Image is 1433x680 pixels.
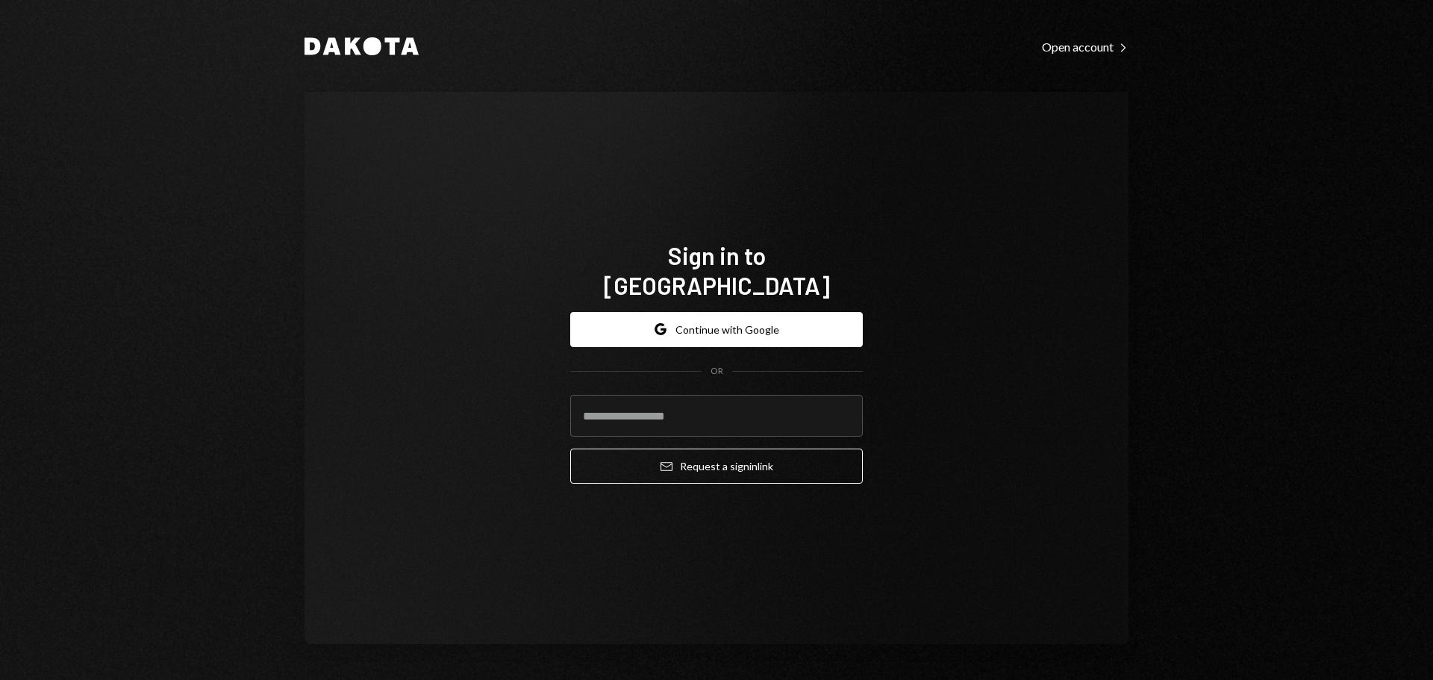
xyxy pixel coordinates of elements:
button: Request a signinlink [570,449,863,484]
h1: Sign in to [GEOGRAPHIC_DATA] [570,240,863,300]
button: Continue with Google [570,312,863,347]
div: Open account [1042,40,1128,54]
div: OR [711,365,723,378]
a: Open account [1042,38,1128,54]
